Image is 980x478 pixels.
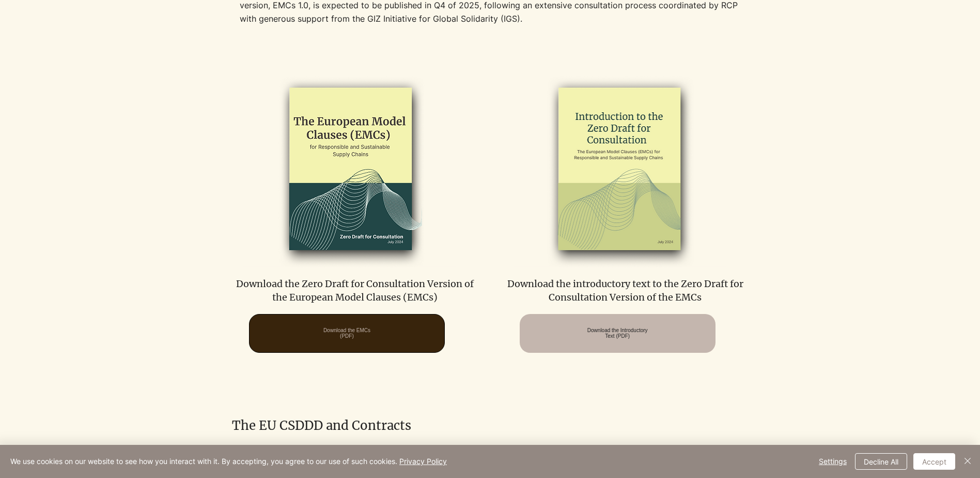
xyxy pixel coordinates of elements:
img: emcs_zero_draft_intro_2024_edited.png [514,72,727,267]
img: EMCs-zero-draft-2024_edited.png [243,72,456,267]
button: Decline All [855,453,907,470]
a: Privacy Policy [399,457,447,466]
img: Close [961,455,974,467]
span: We use cookies on our website to see how you interact with it. By accepting, you agree to our use... [10,457,447,466]
p: Download the Zero Draft for Consultation Version of the European Model Clauses (EMCs) [232,277,477,303]
h2: The EU CSDDD and Contracts [232,417,749,435]
span: Download the EMCs (PDF) [323,327,370,339]
span: Settings [819,454,847,469]
p: Download the introductory text to the Zero Draft for Consultation Version of the EMCs [503,277,748,303]
button: Accept [913,453,955,470]
span: Download the Introductory Text (PDF) [587,327,648,339]
a: Download the Introductory Text (PDF) [520,314,715,353]
button: Close [961,453,974,470]
a: Download the EMCs (PDF) [249,314,445,353]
